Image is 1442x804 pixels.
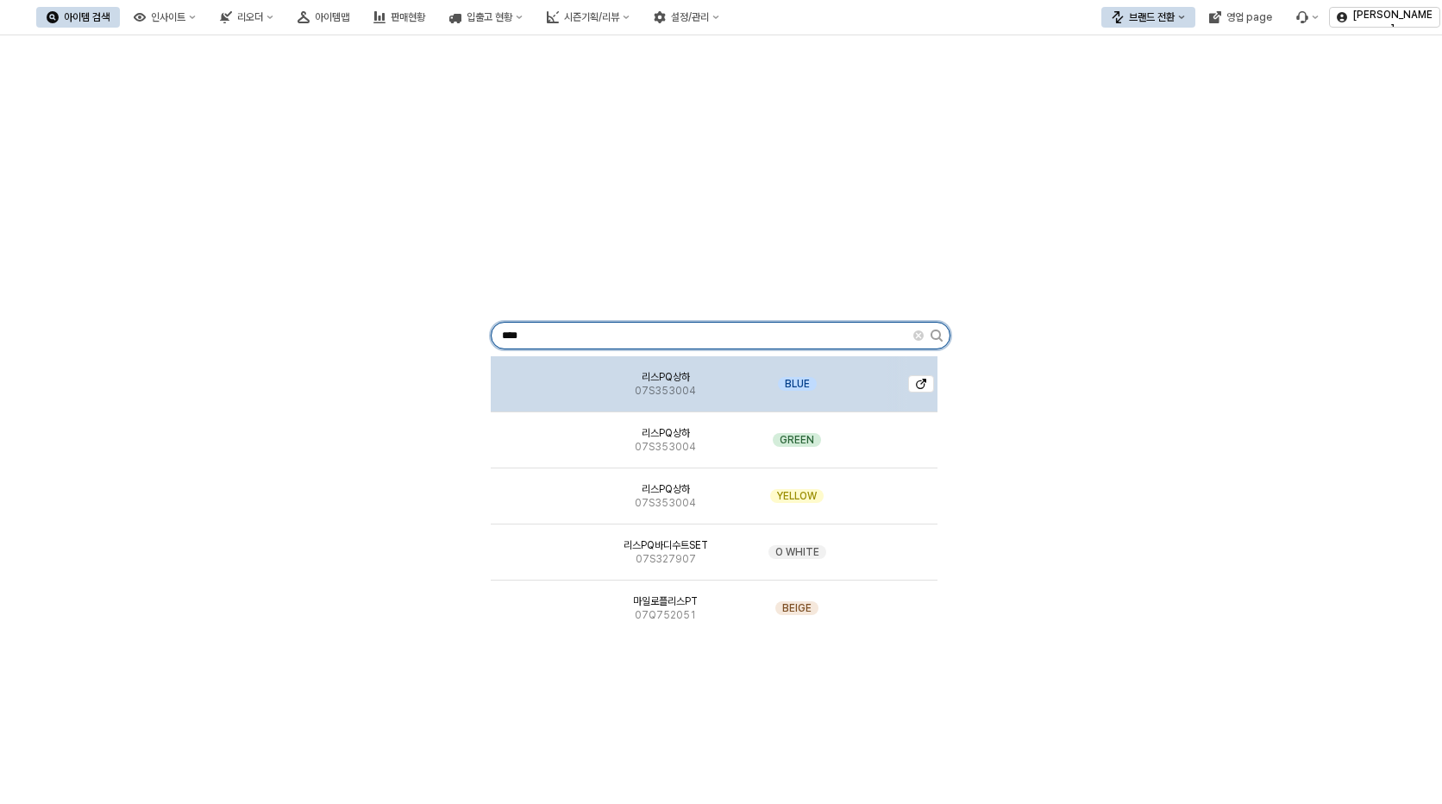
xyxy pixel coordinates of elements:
[635,496,696,510] span: 07S353004
[908,375,934,393] button: 아이템 상세
[624,538,708,552] span: 리스PQ바디수트SET
[635,440,696,454] span: 07S353004
[780,433,814,447] span: GREEN
[36,7,120,28] button: 아이템 검색
[1129,11,1175,23] div: 브랜드 전환
[467,11,512,23] div: 입출고 현황
[1226,11,1272,23] div: 영업 page
[1286,7,1329,28] div: Menu item 6
[642,370,690,384] span: 리스PQ상하
[1101,7,1195,28] button: 브랜드 전환
[363,7,436,28] button: 판매현황
[642,426,690,440] span: 리스PQ상하
[636,552,696,566] span: 07S327907
[536,7,640,28] button: 시즌기획/리뷰
[633,594,698,608] span: 마일로플리스PT
[775,545,819,559] span: O WHITE
[564,11,619,23] div: 시즌기획/리뷰
[1329,7,1440,28] button: [PERSON_NAME]
[439,7,533,28] button: 입출고 현황
[635,384,696,398] span: 07S353004
[643,7,730,28] button: 설정/관리
[287,7,360,28] button: 아이템맵
[913,330,924,341] button: Clear
[777,489,817,503] span: YELLOW
[635,608,696,622] span: 07Q752051
[1199,7,1282,28] button: 영업 page
[391,11,425,23] div: 판매현황
[151,11,185,23] div: 인사이트
[671,11,709,23] div: 설정/관리
[210,7,284,28] button: 리오더
[237,11,263,23] div: 리오더
[1352,8,1433,35] p: [PERSON_NAME]
[64,11,110,23] div: 아이템 검색
[642,482,690,496] span: 리스PQ상하
[785,377,810,391] span: BLUE
[315,11,349,23] div: 아이템맵
[782,601,812,615] span: BEIGE
[123,7,206,28] button: 인사이트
